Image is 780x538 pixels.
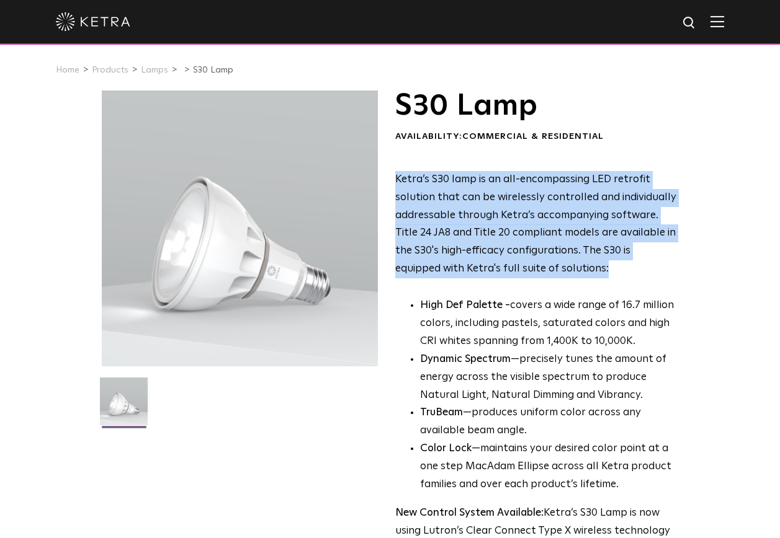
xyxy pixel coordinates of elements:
img: search icon [682,15,697,31]
img: S30-Lamp-Edison-2021-Web-Square [100,377,148,434]
a: Lamps [141,66,168,74]
a: Products [92,66,128,74]
img: ketra-logo-2019-white [56,12,130,31]
strong: Dynamic Spectrum [420,354,511,364]
li: —maintains your desired color point at a one step MacAdam Ellipse across all Ketra product famili... [420,440,678,494]
strong: TruBeam [420,407,463,418]
span: Ketra’s S30 lamp is an all-encompassing LED retrofit solution that can be wirelessly controlled a... [395,174,676,274]
span: Commercial & Residential [462,132,604,141]
img: Hamburger%20Nav.svg [711,15,724,27]
p: covers a wide range of 16.7 million colors, including pastels, saturated colors and high CRI whit... [420,297,678,351]
h1: S30 Lamp [395,90,678,121]
li: —produces uniform color across any available beam angle. [420,404,678,440]
strong: High Def Palette - [420,300,510,311]
a: S30 Lamp [193,66,233,74]
strong: New Control System Available: [395,508,544,518]
li: —precisely tunes the amount of energy across the visible spectrum to produce Natural Light, Natur... [420,351,678,405]
div: Availability: [395,131,678,143]
strong: Color Lock [420,443,472,454]
a: Home [56,66,79,74]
